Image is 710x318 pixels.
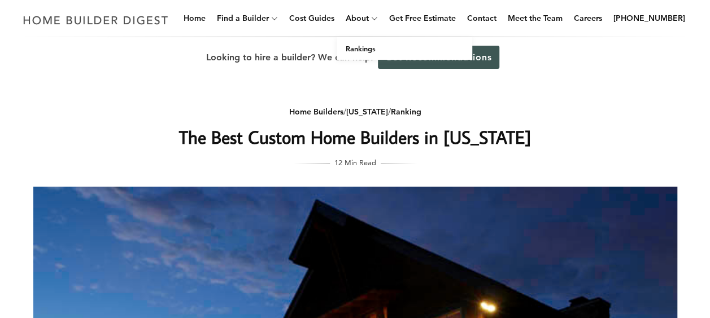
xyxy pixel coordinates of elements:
[130,105,581,119] div: / /
[18,9,173,31] img: Home Builder Digest
[130,123,581,151] h1: The Best Custom Home Builders in [US_STATE]
[334,156,376,169] span: 12 Min Read
[391,107,421,117] a: Ranking
[337,37,472,60] a: Rankings
[493,237,696,304] iframe: Drift Widget Chat Controller
[346,107,388,117] a: [US_STATE]
[289,107,343,117] a: Home Builders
